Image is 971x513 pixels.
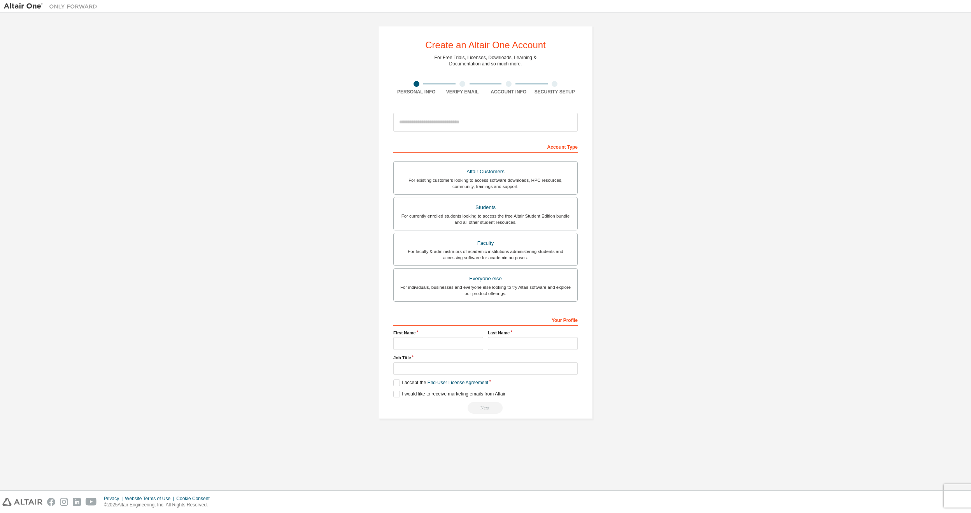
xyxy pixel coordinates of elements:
[485,89,532,95] div: Account Info
[86,498,97,506] img: youtube.svg
[47,498,55,506] img: facebook.svg
[398,213,573,225] div: For currently enrolled students looking to access the free Altair Student Edition bundle and all ...
[398,284,573,297] div: For individuals, businesses and everyone else looking to try Altair software and explore our prod...
[393,355,578,361] label: Job Title
[393,391,505,397] label: I would like to receive marketing emails from Altair
[398,166,573,177] div: Altair Customers
[435,54,537,67] div: For Free Trials, Licenses, Downloads, Learning & Documentation and so much more.
[428,380,489,385] a: End-User License Agreement
[393,379,488,386] label: I accept the
[73,498,81,506] img: linkedin.svg
[104,502,214,508] p: © 2025 Altair Engineering, Inc. All Rights Reserved.
[393,89,440,95] div: Personal Info
[488,330,578,336] label: Last Name
[393,330,483,336] label: First Name
[393,313,578,326] div: Your Profile
[2,498,42,506] img: altair_logo.svg
[393,402,578,414] div: Read and acccept EULA to continue
[532,89,578,95] div: Security Setup
[398,177,573,190] div: For existing customers looking to access software downloads, HPC resources, community, trainings ...
[125,495,176,502] div: Website Terms of Use
[398,238,573,249] div: Faculty
[398,202,573,213] div: Students
[440,89,486,95] div: Verify Email
[60,498,68,506] img: instagram.svg
[398,273,573,284] div: Everyone else
[104,495,125,502] div: Privacy
[425,40,546,50] div: Create an Altair One Account
[4,2,101,10] img: Altair One
[176,495,214,502] div: Cookie Consent
[398,248,573,261] div: For faculty & administrators of academic institutions administering students and accessing softwa...
[393,140,578,153] div: Account Type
